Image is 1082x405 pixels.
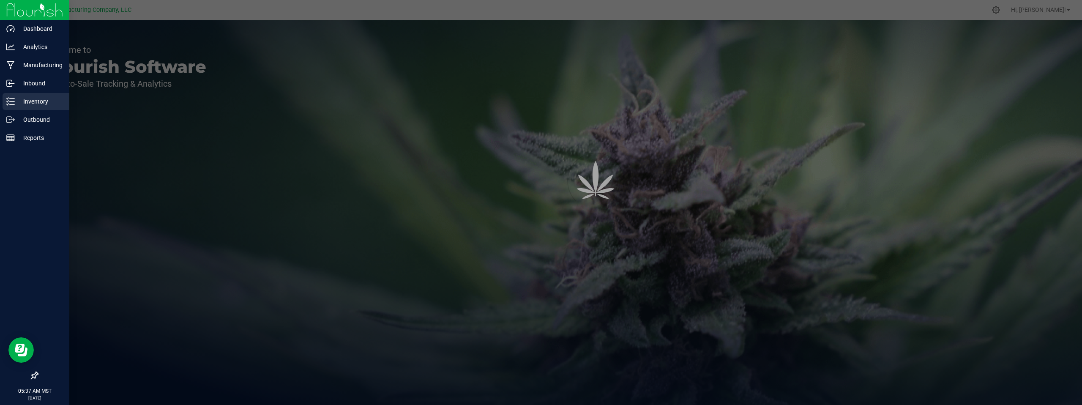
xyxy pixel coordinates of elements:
[15,133,66,143] p: Reports
[8,337,34,363] iframe: Resource center
[6,134,15,142] inline-svg: Reports
[15,96,66,107] p: Inventory
[15,115,66,125] p: Outbound
[4,395,66,401] p: [DATE]
[6,97,15,106] inline-svg: Inventory
[6,115,15,124] inline-svg: Outbound
[6,25,15,33] inline-svg: Dashboard
[15,42,66,52] p: Analytics
[6,79,15,88] inline-svg: Inbound
[6,43,15,51] inline-svg: Analytics
[15,24,66,34] p: Dashboard
[15,78,66,88] p: Inbound
[4,387,66,395] p: 05:37 AM MST
[15,60,66,70] p: Manufacturing
[6,61,15,69] inline-svg: Manufacturing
